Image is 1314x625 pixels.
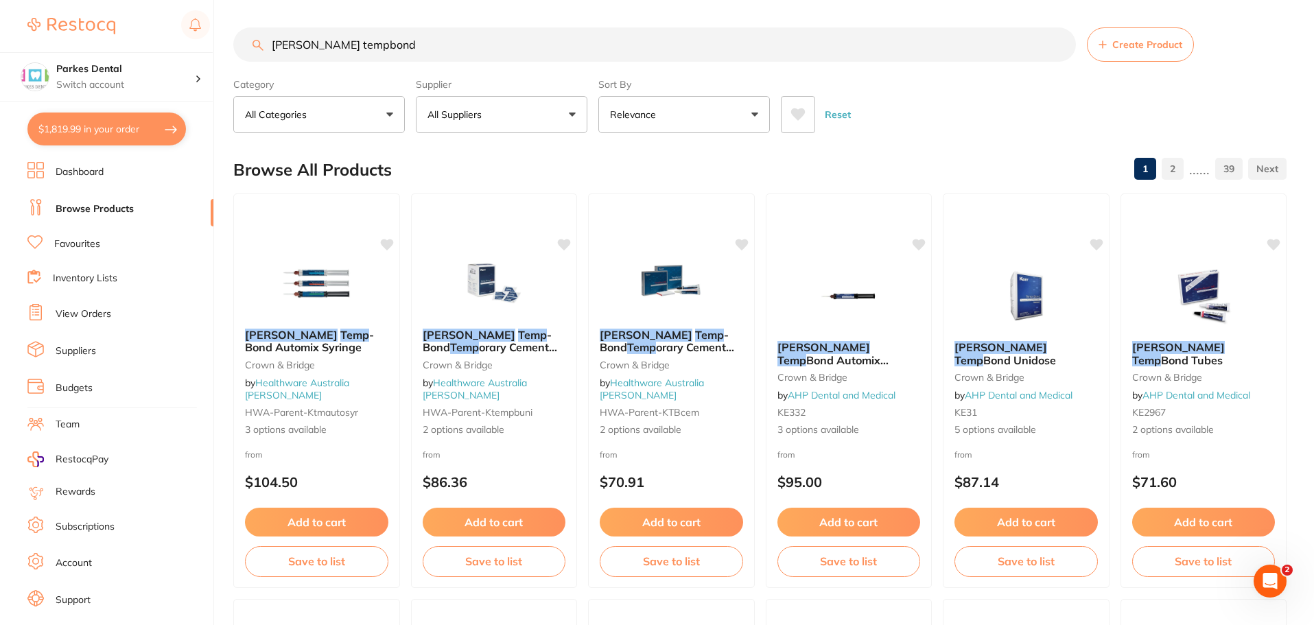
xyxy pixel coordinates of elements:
img: Kerr Temp-Bond Temporary Cement 50x 2.4g Unidose Capsules [449,249,539,318]
small: crown & bridge [954,372,1098,383]
button: Save to list [245,546,388,576]
a: Healthware Australia [PERSON_NAME] [245,377,349,401]
span: from [954,449,972,460]
small: Crown & Bridge [600,359,743,370]
button: Relevance [598,96,770,133]
span: KE31 [954,406,977,418]
img: Kerr TempBond Tubes [1159,261,1248,330]
span: orary Cement Tubes [600,340,734,366]
em: Temp [1132,353,1161,367]
a: Dashboard [56,165,104,179]
img: Kerr TempBond Automix Syringes [804,261,893,330]
a: 2 [1162,155,1184,182]
span: by [777,389,895,401]
em: [PERSON_NAME] [777,340,870,354]
img: Parkes Dental [21,63,49,91]
button: Save to list [423,546,566,576]
em: Temp [340,328,369,342]
em: Temp [518,328,547,342]
button: Add to cart [777,508,921,536]
span: RestocqPay [56,453,108,467]
a: Rewards [56,485,95,499]
p: All Categories [245,108,312,121]
label: Sort By [598,78,770,91]
span: Bond Tubes [1161,353,1223,367]
a: Suppliers [56,344,96,358]
span: 3 options available [777,423,921,437]
img: Restocq Logo [27,18,115,34]
img: RestocqPay [27,451,44,467]
a: Healthware Australia [PERSON_NAME] [423,377,527,401]
span: KE332 [777,406,806,418]
a: Healthware Australia [PERSON_NAME] [600,377,704,401]
label: Category [233,78,405,91]
a: Support [56,593,91,607]
span: Bond Unidose [983,353,1056,367]
a: Account [56,556,92,570]
em: Temp [627,340,656,354]
button: Add to cart [423,508,566,536]
em: [PERSON_NAME] [423,328,515,342]
span: HWA-parent-Ktmautosyr [245,406,358,418]
b: Kerr TempBond Tubes [1132,341,1276,366]
em: [PERSON_NAME] [600,328,692,342]
input: Search Products [233,27,1076,62]
label: Supplier [416,78,587,91]
span: by [954,389,1072,401]
span: from [600,449,618,460]
a: AHP Dental and Medical [1142,389,1250,401]
button: Add to cart [600,508,743,536]
p: $71.60 [1132,474,1276,490]
span: by [245,377,349,401]
p: Relevance [610,108,661,121]
a: 39 [1215,155,1243,182]
button: Save to list [1132,546,1276,576]
a: AHP Dental and Medical [788,389,895,401]
p: $95.00 [777,474,921,490]
span: -Bond [600,328,729,354]
small: Crown & Bridge [423,359,566,370]
b: Kerr Temp-Bond Automix Syringe [245,329,388,354]
iframe: Intercom live chat [1254,565,1287,598]
button: Create Product [1087,27,1194,62]
span: by [423,377,527,401]
em: Temp [777,353,806,367]
span: HWA-parent-KTBcem [600,406,699,418]
button: Save to list [954,546,1098,576]
button: $1,819.99 in your order [27,113,186,145]
button: Add to cart [954,508,1098,536]
span: by [1132,389,1250,401]
span: 2 [1282,565,1293,576]
span: 2 options available [600,423,743,437]
em: Temp [695,328,724,342]
button: Save to list [777,546,921,576]
span: Create Product [1112,39,1182,50]
span: from [777,449,795,460]
em: Temp [450,340,479,354]
em: [PERSON_NAME] [954,340,1047,354]
p: $104.50 [245,474,388,490]
span: -Bond [423,328,552,354]
a: Restocq Logo [27,10,115,42]
span: orary Cement 50x 2.4g Unidose Capsules [423,340,565,366]
b: Kerr TempBond Automix Syringes [777,341,921,366]
a: AHP Dental and Medical [965,389,1072,401]
h4: Parkes Dental [56,62,195,76]
button: Add to cart [1132,508,1276,536]
span: 3 options available [245,423,388,437]
b: Kerr Temp-Bond Temporary Cement Tubes [600,329,743,354]
span: from [423,449,441,460]
button: Reset [821,96,855,133]
span: KE2967 [1132,406,1166,418]
span: 2 options available [423,423,566,437]
p: Switch account [56,78,195,92]
p: ...... [1189,161,1210,177]
p: $86.36 [423,474,566,490]
a: Favourites [54,237,100,251]
b: Kerr TempBond Unidose [954,341,1098,366]
a: Team [56,418,80,432]
small: Crown & Bridge [245,359,388,370]
a: Subscriptions [56,520,115,534]
a: RestocqPay [27,451,108,467]
span: from [245,449,263,460]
